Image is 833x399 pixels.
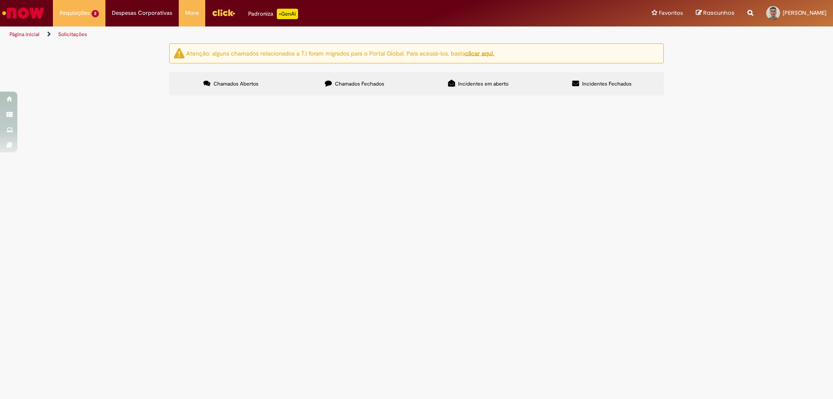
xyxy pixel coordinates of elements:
[659,9,683,17] span: Favoritos
[185,9,199,17] span: More
[277,9,298,19] p: +GenAi
[335,80,384,87] span: Chamados Fechados
[92,10,99,17] span: 2
[1,4,46,22] img: ServiceNow
[7,26,549,43] ul: Trilhas de página
[582,80,632,87] span: Incidentes Fechados
[112,9,172,17] span: Despesas Corporativas
[186,49,494,57] ng-bind-html: Atenção: alguns chamados relacionados a T.I foram migrados para o Portal Global. Para acessá-los,...
[696,9,735,17] a: Rascunhos
[213,80,259,87] span: Chamados Abertos
[703,9,735,17] span: Rascunhos
[465,49,494,57] a: clicar aqui.
[248,9,298,19] div: Padroniza
[458,80,508,87] span: Incidentes em aberto
[783,9,826,16] span: [PERSON_NAME]
[212,6,235,19] img: click_logo_yellow_360x200.png
[10,31,39,38] a: Página inicial
[59,9,90,17] span: Requisições
[58,31,87,38] a: Solicitações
